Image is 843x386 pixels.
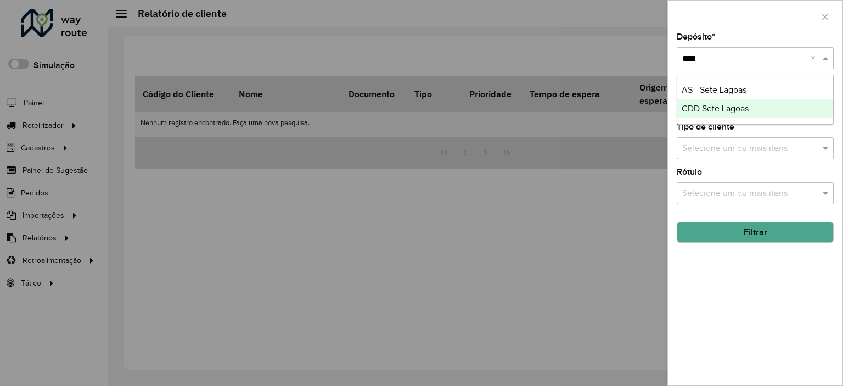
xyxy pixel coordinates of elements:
[677,120,734,133] label: Tipo de cliente
[811,52,820,65] span: Clear all
[677,165,702,178] label: Rótulo
[682,104,749,113] span: CDD Sete Lagoas
[677,30,715,43] label: Depósito
[677,222,834,243] button: Filtrar
[677,75,834,125] ng-dropdown-panel: Options list
[682,85,746,94] span: AS - Sete Lagoas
